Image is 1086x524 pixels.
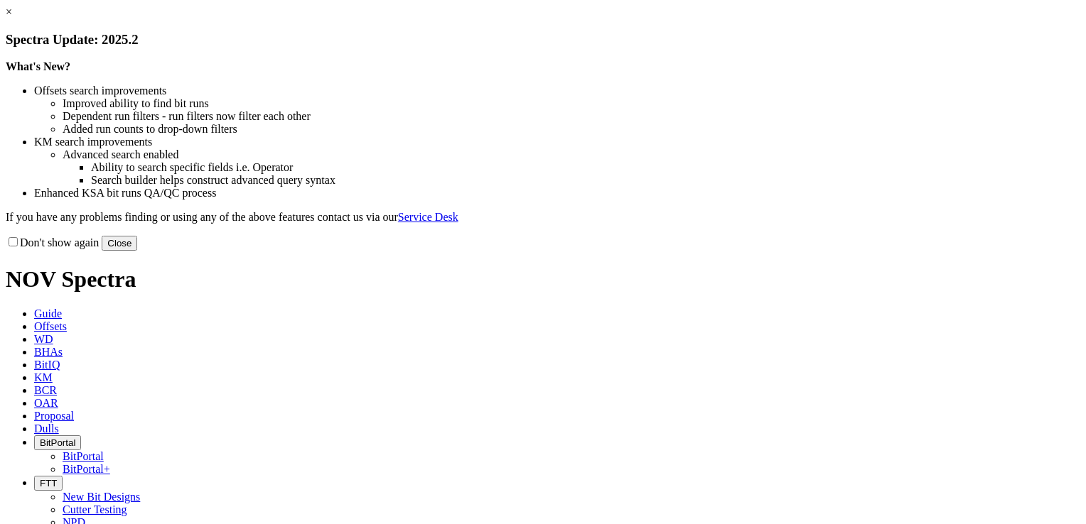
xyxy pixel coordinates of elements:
[40,478,57,488] span: FTT
[9,237,18,246] input: Don't show again
[63,463,110,475] a: BitPortal+
[63,97,1080,110] li: Improved ability to find bit runs
[34,307,62,320] span: Guide
[34,384,57,396] span: BCR
[34,320,67,332] span: Offsets
[34,333,53,345] span: WD
[102,236,137,251] button: Close
[6,6,12,18] a: ×
[6,236,99,249] label: Don't show again
[40,437,75,448] span: BitPortal
[6,266,1080,293] h1: NOV Spectra
[398,211,458,223] a: Service Desk
[6,60,70,72] strong: What's New?
[34,136,1080,148] li: KM search improvements
[91,174,1080,187] li: Search builder helps construct advanced query syntax
[34,84,1080,97] li: Offsets search improvements
[63,450,104,462] a: BitPortal
[63,491,140,503] a: New Bit Designs
[6,32,1080,48] h3: Spectra Update: 2025.2
[34,371,53,383] span: KM
[34,346,63,358] span: BHAs
[63,503,127,515] a: Cutter Testing
[34,422,59,435] span: Dulls
[6,211,1080,224] p: If you have any problems finding or using any of the above features contact us via our
[63,110,1080,123] li: Dependent run filters - run filters now filter each other
[63,123,1080,136] li: Added run counts to drop-down filters
[34,359,60,371] span: BitIQ
[91,161,1080,174] li: Ability to search specific fields i.e. Operator
[63,148,1080,161] li: Advanced search enabled
[34,397,58,409] span: OAR
[34,187,1080,200] li: Enhanced KSA bit runs QA/QC process
[34,410,74,422] span: Proposal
